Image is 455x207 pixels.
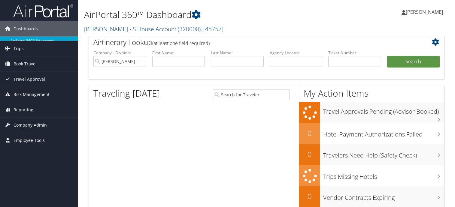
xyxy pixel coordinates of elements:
span: (at least one field required) [152,40,210,46]
h2: 0 [299,128,320,138]
a: [PERSON_NAME] [402,3,449,21]
a: Travel Approvals Pending (Advisor Booked) [299,102,444,123]
label: Ticket Number: [328,50,381,56]
span: Risk Management [14,87,50,102]
a: 0Travelers Need Help (Safety Check) [299,144,444,165]
span: Travel Approval [14,72,45,87]
span: Book Travel [14,56,37,71]
h3: Hotel Payment Authorizations Failed [323,127,444,139]
label: Last Name: [211,50,264,56]
h3: Travel Approvals Pending (Advisor Booked) [323,104,444,116]
a: 0Hotel Payment Authorizations Failed [299,123,444,144]
button: Search [387,56,440,68]
label: Company - Division: [93,50,146,56]
img: airportal-logo.png [13,4,73,18]
h2: 0 [299,191,320,201]
h2: Airtinerary Lookup [93,37,410,47]
h1: My Action Items [299,87,444,100]
label: Agency Locator: [270,50,323,56]
a: Trips Missing Hotels [299,165,444,187]
span: Company Admin [14,118,47,133]
h1: AirPortal 360™ Dashboard [84,8,327,21]
a: [PERSON_NAME] - S House Account [84,25,223,33]
input: Search for Traveler [213,89,290,100]
h3: Vendor Contracts Expiring [323,190,444,202]
span: Employee Tools [14,133,45,148]
label: First Name: [152,50,205,56]
span: Dashboards [14,21,38,36]
span: , [ 45757 ] [201,25,223,33]
h3: Travelers Need Help (Safety Check) [323,148,444,160]
h3: Trips Missing Hotels [323,169,444,181]
h2: 0 [299,149,320,159]
span: [PERSON_NAME] [406,9,443,15]
span: Trips [14,41,24,56]
h1: Traveling [DATE] [93,87,160,100]
span: Reporting [14,102,33,117]
span: ( 320000 ) [178,25,201,33]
